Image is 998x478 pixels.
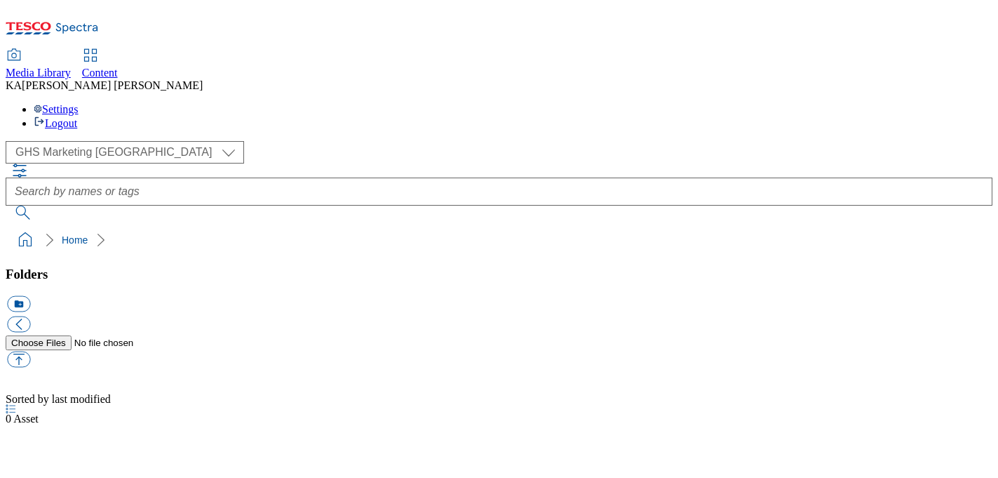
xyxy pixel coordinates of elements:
span: [PERSON_NAME] [PERSON_NAME] [22,79,203,91]
a: Media Library [6,50,71,79]
a: Home [62,234,88,246]
span: KA [6,79,22,91]
nav: breadcrumb [6,227,992,253]
span: Sorted by last modified [6,393,111,405]
input: Search by names or tags [6,178,992,206]
a: Settings [34,103,79,115]
span: Media Library [6,67,71,79]
a: Content [82,50,118,79]
span: Asset [6,413,39,425]
a: Logout [34,117,77,129]
a: home [14,229,36,251]
h3: Folders [6,267,992,282]
span: Content [82,67,118,79]
span: 0 [6,413,13,425]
